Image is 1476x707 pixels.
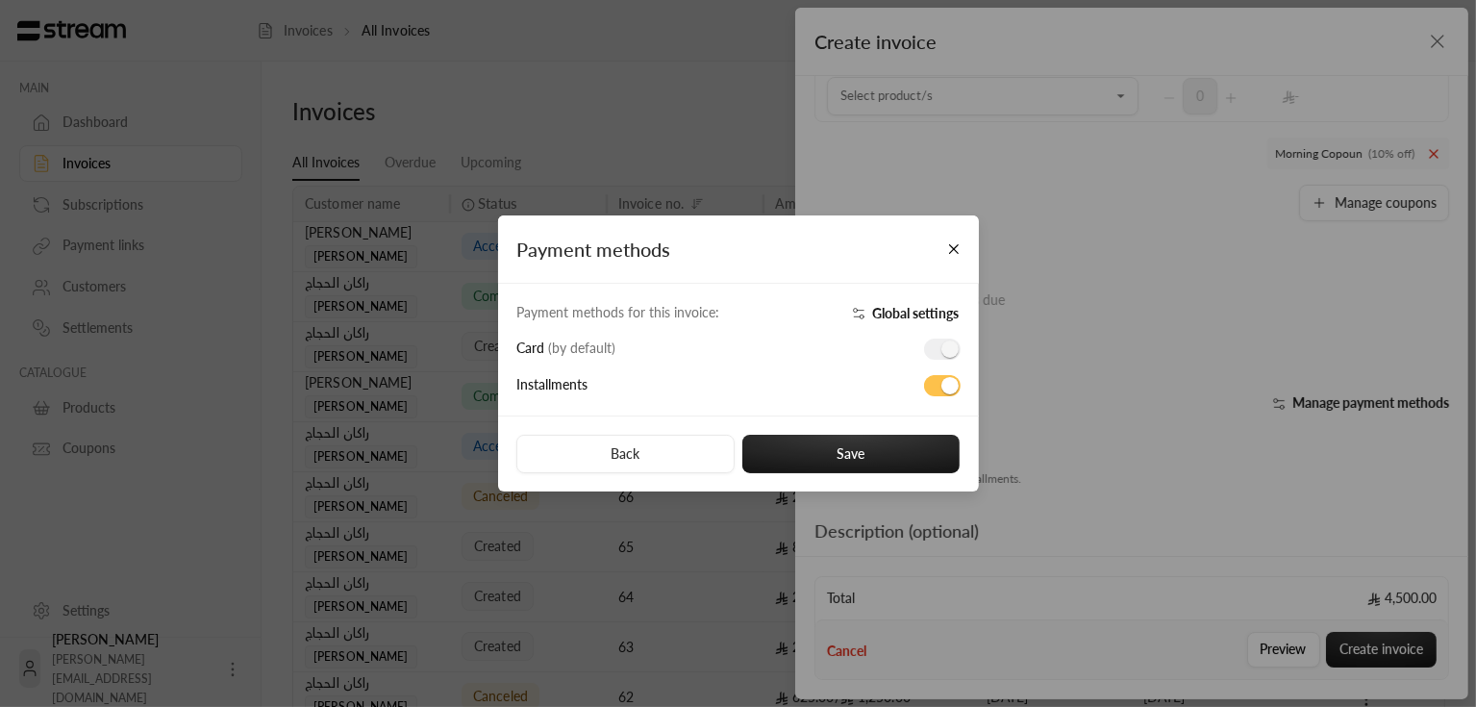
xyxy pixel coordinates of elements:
button: Close [937,233,970,266]
div: Payment methods for this invoice: [517,303,806,322]
button: Save [742,435,961,473]
span: Card [517,340,616,356]
span: Global settings [872,305,959,321]
span: ( by default ) [549,340,616,356]
button: Back [516,435,735,473]
span: Installments [517,376,588,392]
span: Payment methods [517,238,671,261]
